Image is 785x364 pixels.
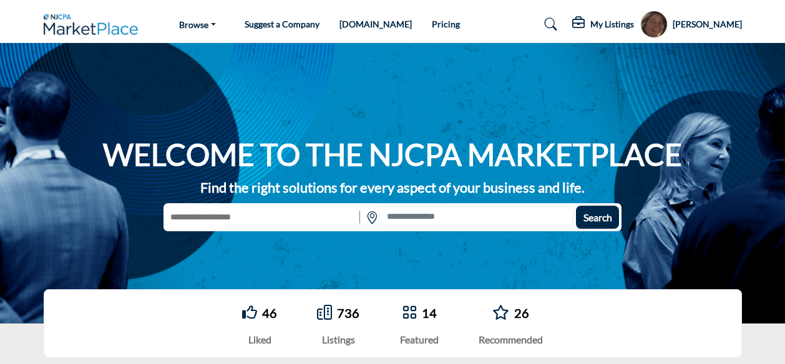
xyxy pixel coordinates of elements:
div: Recommended [479,332,543,347]
span: Search [583,211,612,223]
a: 14 [422,305,437,320]
div: Liked [242,332,277,347]
i: Go to Liked [242,305,257,320]
img: Rectangle%203585.svg [356,206,363,229]
div: Featured [400,332,439,347]
button: Search [576,206,619,229]
a: 46 [262,305,277,320]
a: 736 [337,305,359,320]
a: Pricing [432,19,460,29]
a: Go to Featured [402,305,417,322]
div: My Listings [572,17,634,32]
a: Browse [170,16,225,33]
a: Go to Recommended [492,305,509,322]
h5: [PERSON_NAME] [673,18,742,31]
a: Search [532,14,565,34]
a: 26 [514,305,529,320]
img: Site Logo [44,14,145,35]
a: [DOMAIN_NAME] [339,19,412,29]
a: Suggest a Company [245,19,319,29]
button: Show hide supplier dropdown [640,11,668,38]
h1: WELCOME TO THE NJCPA MARKETPLACE [103,135,682,174]
div: Listings [317,332,359,347]
h5: My Listings [590,19,634,30]
strong: Find the right solutions for every aspect of your business and life. [200,179,585,196]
